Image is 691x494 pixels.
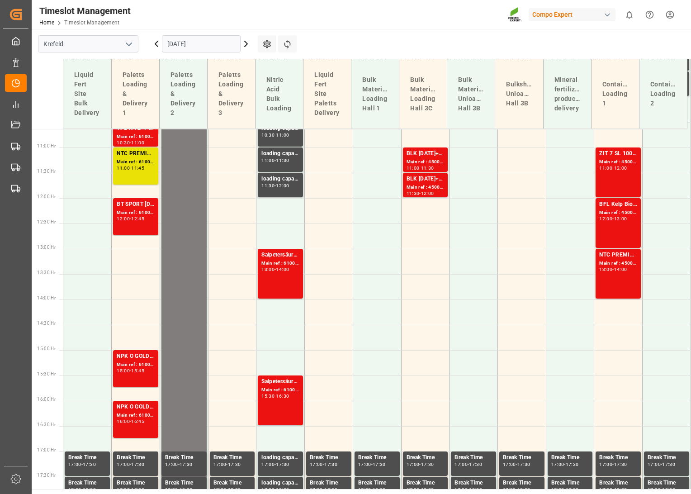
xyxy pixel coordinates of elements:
[117,217,130,221] div: 12:00
[37,194,56,199] span: 12:00 Hr
[323,462,324,466] div: -
[311,66,344,121] div: Liquid Fert Site Paletts Delivery
[566,488,579,492] div: 18:00
[37,245,56,250] span: 13:00 Hr
[508,7,522,23] img: Screenshot%202023-09-29%20at%2010.02.21.png_1712312052.png
[39,19,54,26] a: Home
[37,169,56,174] span: 11:30 Hr
[131,462,144,466] div: 17:30
[275,488,276,492] div: -
[37,422,56,427] span: 16:30 Hr
[37,270,56,275] span: 13:30 Hr
[323,488,324,492] div: -
[599,158,637,166] div: Main ref : 4500001175, 2000000991
[261,149,299,158] div: loading capacity
[275,184,276,188] div: -
[612,488,614,492] div: -
[468,488,469,492] div: -
[551,453,589,462] div: Break Time
[261,377,299,386] div: Salpetersäure 53 lose
[662,488,675,492] div: 18:00
[131,166,144,170] div: 11:45
[310,453,348,462] div: Break Time
[228,488,241,492] div: 18:00
[661,488,662,492] div: -
[37,473,56,478] span: 17:30 Hr
[178,488,180,492] div: -
[599,251,637,260] div: NTC PREMIUM [DATE]+3+TE 1T ISPM BB
[614,166,627,170] div: 12:00
[614,488,627,492] div: 18:00
[117,141,130,145] div: 10:30
[469,462,482,466] div: 17:30
[407,175,445,184] div: BLK [DATE]+2+TE (GW) BULK
[117,453,155,462] div: Break Time
[167,66,200,121] div: Paletts Loading & Delivery 2
[407,184,445,191] div: Main ref : 4500000563, 2000000150
[117,479,155,488] div: Break Time
[213,488,227,492] div: 17:30
[421,191,434,195] div: 12:00
[419,166,421,170] div: -
[81,488,83,492] div: -
[276,267,289,271] div: 14:00
[130,488,131,492] div: -
[37,143,56,148] span: 11:00 Hr
[599,267,612,271] div: 13:00
[454,488,468,492] div: 17:30
[503,462,516,466] div: 17:00
[373,462,386,466] div: 17:30
[37,346,56,351] span: 15:00 Hr
[117,419,130,423] div: 16:00
[261,462,275,466] div: 17:00
[37,219,56,224] span: 12:30 Hr
[130,419,131,423] div: -
[276,158,289,162] div: 11:30
[117,158,155,166] div: Main ref : 6100002108, 2000000782 2000001637;2000001277
[117,209,155,217] div: Main ref : 6100002160, 2000001604
[566,462,579,466] div: 17:30
[117,412,155,419] div: Main ref : 6100002185, 2000001715
[71,66,104,121] div: Liquid Fert Site Bulk Delivery
[213,479,251,488] div: Break Time
[407,158,445,166] div: Main ref : 4500000562, 2000000150
[130,217,131,221] div: -
[421,462,434,466] div: 17:30
[599,462,612,466] div: 17:00
[419,191,421,195] div: -
[529,6,619,23] button: Compo Expert
[639,5,660,25] button: Help Center
[83,462,96,466] div: 17:30
[276,462,289,466] div: 17:30
[503,488,516,492] div: 17:30
[310,462,323,466] div: 17:00
[261,453,299,462] div: loading capacity
[81,462,83,466] div: -
[261,175,299,184] div: loading capacity
[648,453,686,462] div: Break Time
[37,295,56,300] span: 14:00 Hr
[599,260,637,267] div: Main ref : 4500000904, 2000000789
[83,488,96,492] div: 18:00
[612,166,614,170] div: -
[619,5,639,25] button: show 0 new notifications
[502,76,535,112] div: Bulkship Unloading Hall 3B
[131,369,144,373] div: 15:45
[226,488,227,492] div: -
[117,352,155,361] div: NPK O GOLD KR [DATE] 25kg (x60) IT
[407,149,445,158] div: BLK [DATE]+2+TE (GW) BULK
[117,403,155,412] div: NPK O GOLD KR [DATE] 25kg (x60) IT
[263,71,296,117] div: Nitric Acid Bulk Loading
[162,35,241,52] input: DD.MM.YYYY
[407,488,420,492] div: 17:30
[469,488,482,492] div: 18:00
[180,462,193,466] div: 17:30
[564,488,565,492] div: -
[599,453,637,462] div: Break Time
[261,488,275,492] div: 17:30
[261,158,275,162] div: 11:00
[599,488,612,492] div: 17:30
[275,158,276,162] div: -
[228,462,241,466] div: 17:30
[131,141,144,145] div: 11:00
